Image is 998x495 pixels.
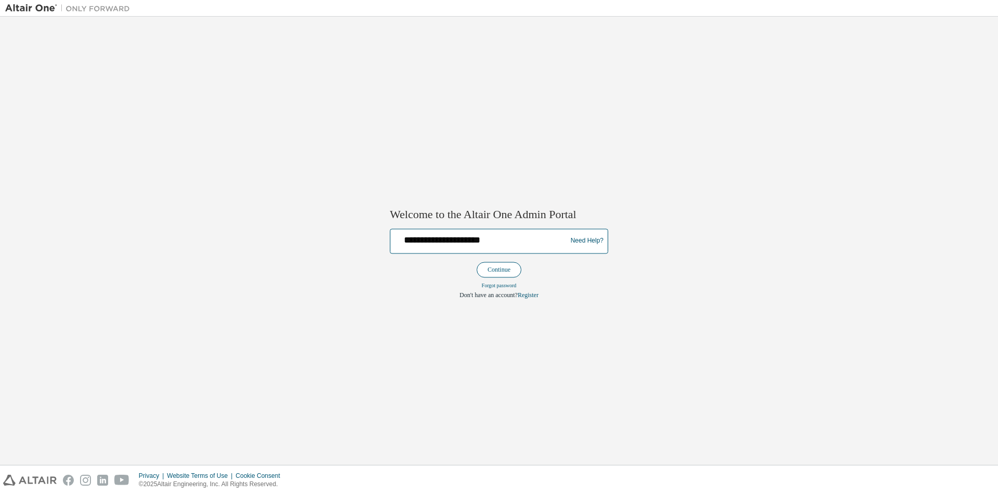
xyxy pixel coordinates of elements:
[571,241,603,242] a: Need Help?
[477,262,521,277] button: Continue
[114,475,129,486] img: youtube.svg
[235,472,286,480] div: Cookie Consent
[390,208,608,222] h2: Welcome to the Altair One Admin Portal
[3,475,57,486] img: altair_logo.svg
[139,472,167,480] div: Privacy
[167,472,235,480] div: Website Terms of Use
[139,480,286,489] p: © 2025 Altair Engineering, Inc. All Rights Reserved.
[80,475,91,486] img: instagram.svg
[518,291,539,299] a: Register
[97,475,108,486] img: linkedin.svg
[482,283,517,288] a: Forgot password
[459,291,518,299] span: Don't have an account?
[5,3,135,14] img: Altair One
[63,475,74,486] img: facebook.svg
